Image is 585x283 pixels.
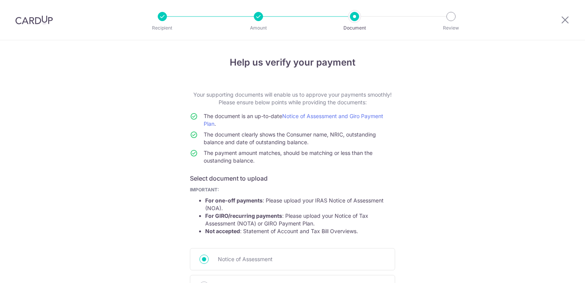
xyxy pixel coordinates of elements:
[205,197,263,204] strong: For one-off payments
[218,255,386,264] span: Notice of Assessment
[190,56,395,69] h4: Help us verify your payment
[205,227,395,235] li: : Statement of Account and Tax Bill Overviews.
[15,15,53,25] img: CardUp
[205,212,282,219] strong: For GIRO/recurring payments
[204,113,383,127] a: Notice of Assessment and Giro Payment Plan
[190,91,395,106] p: Your supporting documents will enable us to approve your payments smoothly! Please ensure below p...
[205,228,240,234] strong: Not accepted
[204,150,373,164] span: The payment amount matches, should be matching or less than the oustanding balance.
[326,24,383,32] p: Document
[204,113,383,127] span: The document is an up-to-date .
[230,24,287,32] p: Amount
[536,260,577,279] iframe: Opens a widget where you can find more information
[190,174,395,183] h6: Select document to upload
[205,197,395,212] li: : Please upload your IRAS Notice of Assessment (NOA).
[190,187,219,193] b: IMPORTANT:
[423,24,479,32] p: Review
[134,24,191,32] p: Recipient
[205,212,395,227] li: : Please upload your Notice of Tax Assessment (NOTA) or GIRO Payment Plan.
[204,131,376,145] span: The document clearly shows the Consumer name, NRIC, outstanding balance and date of outstanding b...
